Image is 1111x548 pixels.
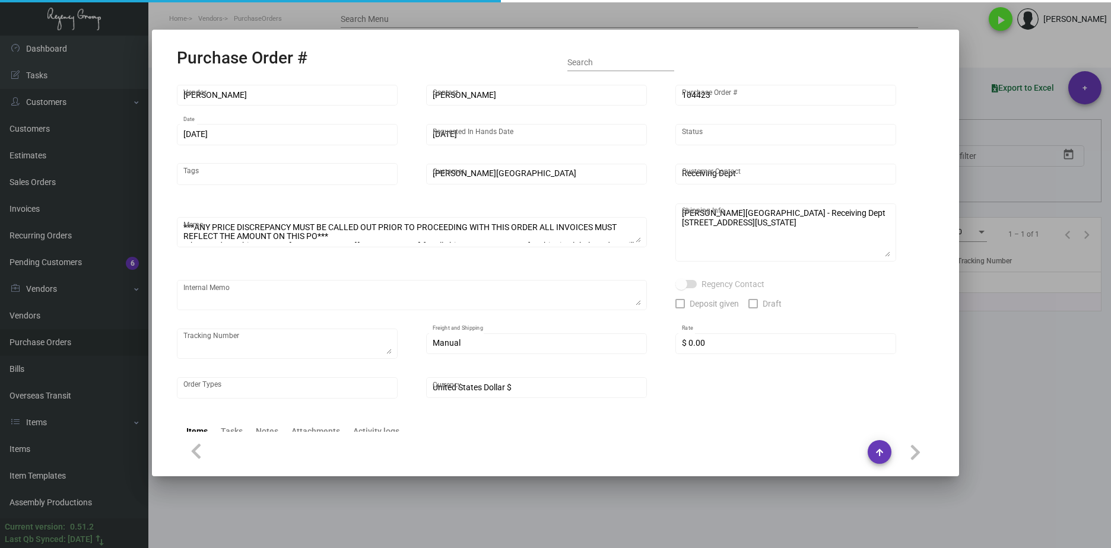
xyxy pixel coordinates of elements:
[433,338,461,348] span: Manual
[186,425,208,438] div: Items
[291,425,340,438] div: Attachments
[5,521,65,533] div: Current version:
[701,277,764,291] span: Regency Contact
[70,521,94,533] div: 0.51.2
[5,533,93,546] div: Last Qb Synced: [DATE]
[353,425,399,438] div: Activity logs
[177,48,307,68] h2: Purchase Order #
[256,425,278,438] div: Notes
[763,297,782,311] span: Draft
[690,297,739,311] span: Deposit given
[221,425,243,438] div: Tasks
